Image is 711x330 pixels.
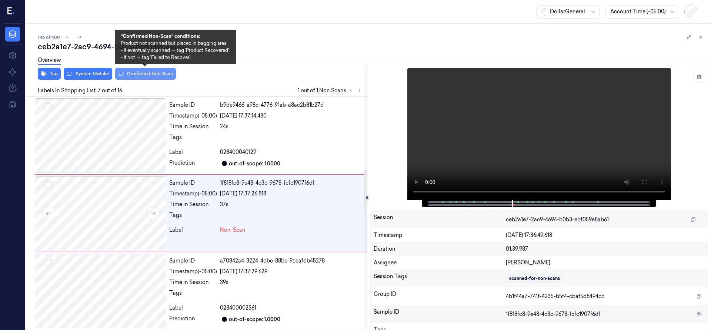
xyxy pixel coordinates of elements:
div: Label [169,304,217,312]
div: Label [169,148,217,156]
div: Tags [169,211,217,223]
div: Time in Session [169,201,217,208]
div: Sample ID [169,257,217,265]
button: Select row [44,181,52,188]
button: System Mistake [64,68,112,80]
div: 01:39.987 [506,245,705,253]
div: Tags [169,289,217,301]
div: Sample ID [169,101,217,109]
div: Sample ID [169,179,217,187]
div: [DATE] 17:37:14.480 [220,112,364,120]
div: Prediction [169,315,217,324]
div: [PERSON_NAME] [506,259,705,267]
div: Time in Session [169,123,217,131]
span: 028400040129 [220,148,256,156]
div: 24s [220,123,364,131]
div: Prediction [169,159,217,168]
button: Tag [38,68,61,80]
button: Select row [44,259,52,266]
div: scanned-for-non-scans [509,275,560,282]
span: 1 out of 1 Non Scans [298,86,364,95]
div: Group ID [374,290,506,302]
div: 1f818fc8-9e48-4c3c-9678-fcfc1907f6df [220,179,364,187]
div: Timestamp (-05:00) [169,112,217,120]
div: Time in Session [169,278,217,286]
div: ceb2a1e7-2ac9-4694-b0b3-ebf059e8ab61 [38,42,705,52]
div: Timestamp (-05:00) [169,190,217,198]
div: [DATE] 17:37:26.818 [220,190,364,198]
div: Timestamp (-05:00) [169,268,217,275]
span: ceb2a1e7-2ac9-4694-b0b3-ebf059e8ab61 [506,216,609,224]
div: [DATE] 17:36:49.618 [506,231,705,239]
button: Confirmed Non-Scan [115,68,176,80]
a: Overview [38,56,61,65]
div: b9de9466-a98c-4776-91ab-a8ac2b81b27d [220,101,364,109]
div: Assignee [374,259,506,267]
span: 1f818fc8-9e48-4c3c-9678-fcfc1907f6df [506,310,600,318]
div: Label [169,226,217,234]
div: Session [374,214,506,225]
div: 39s [220,278,364,286]
span: Non-Scan [220,226,246,234]
span: Labels In Shopping List: 7 out of 16 [38,87,122,95]
div: Duration [374,245,506,253]
div: out-of-scope: 1.0000 [229,160,280,168]
div: Timestamp [374,231,506,239]
div: 37s [220,201,364,208]
div: out-of-scope: 1.0000 [229,316,280,323]
span: 028400002561 [220,304,256,312]
div: a70842a4-3224-4dbc-88be-9ceafdb45278 [220,257,364,265]
div: Session Tags [374,273,506,284]
div: [DATE] 17:37:29.629 [220,268,364,275]
span: 4b1f44a7-741f-4235-b5f4-cbaf5d8494cd [506,293,605,300]
div: Tags [169,133,217,145]
button: Select row [44,103,52,110]
span: 146 of 400 [38,34,60,40]
div: Sample ID [374,308,506,320]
